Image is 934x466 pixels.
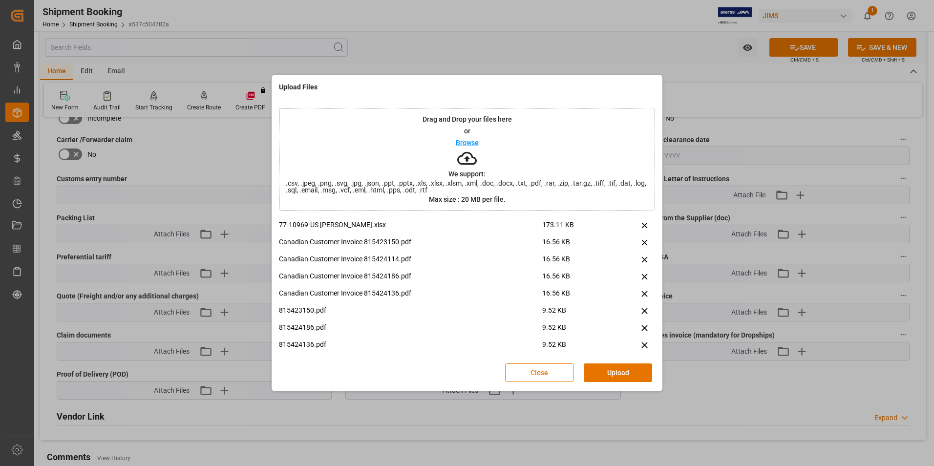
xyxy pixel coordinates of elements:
span: 9.52 KB [542,305,609,322]
p: Canadian Customer Invoice 815424186.pdf [279,271,542,281]
span: 9.52 KB [542,322,609,339]
span: .csv, .jpeg, .png, .svg, .jpg, .json, .ppt, .pptx, .xls, .xlsx, .xlsm, .xml, .doc, .docx, .txt, .... [279,180,655,193]
button: Close [505,363,573,382]
span: 16.56 KB [542,271,609,288]
p: Canadian Customer Invoice 815424114.pdf [279,254,542,264]
p: We support: [448,170,486,177]
p: 815423150.pdf [279,305,542,316]
span: 16.56 KB [542,254,609,271]
p: Canadian Customer Invoice 815424136.pdf [279,288,542,298]
span: 16.56 KB [542,288,609,305]
p: Canadian Customer Invoice 815423150.pdf [279,237,542,247]
p: Browse [456,139,479,146]
p: or [464,127,470,134]
p: Drag and Drop your files here [423,116,512,123]
div: Drag and Drop your files hereorBrowseWe support:.csv, .jpeg, .png, .svg, .jpg, .json, .ppt, .pptx... [279,108,655,211]
span: 16.56 KB [542,237,609,254]
span: 173.11 KB [542,220,609,237]
p: 815424186.pdf [279,322,542,333]
span: 9.52 KB [542,339,609,357]
p: 77-10969-US [PERSON_NAME].xlsx [279,220,542,230]
p: Max size : 20 MB per file. [429,196,506,203]
button: Upload [584,363,652,382]
p: 815424136.pdf [279,339,542,350]
h4: Upload Files [279,82,318,92]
